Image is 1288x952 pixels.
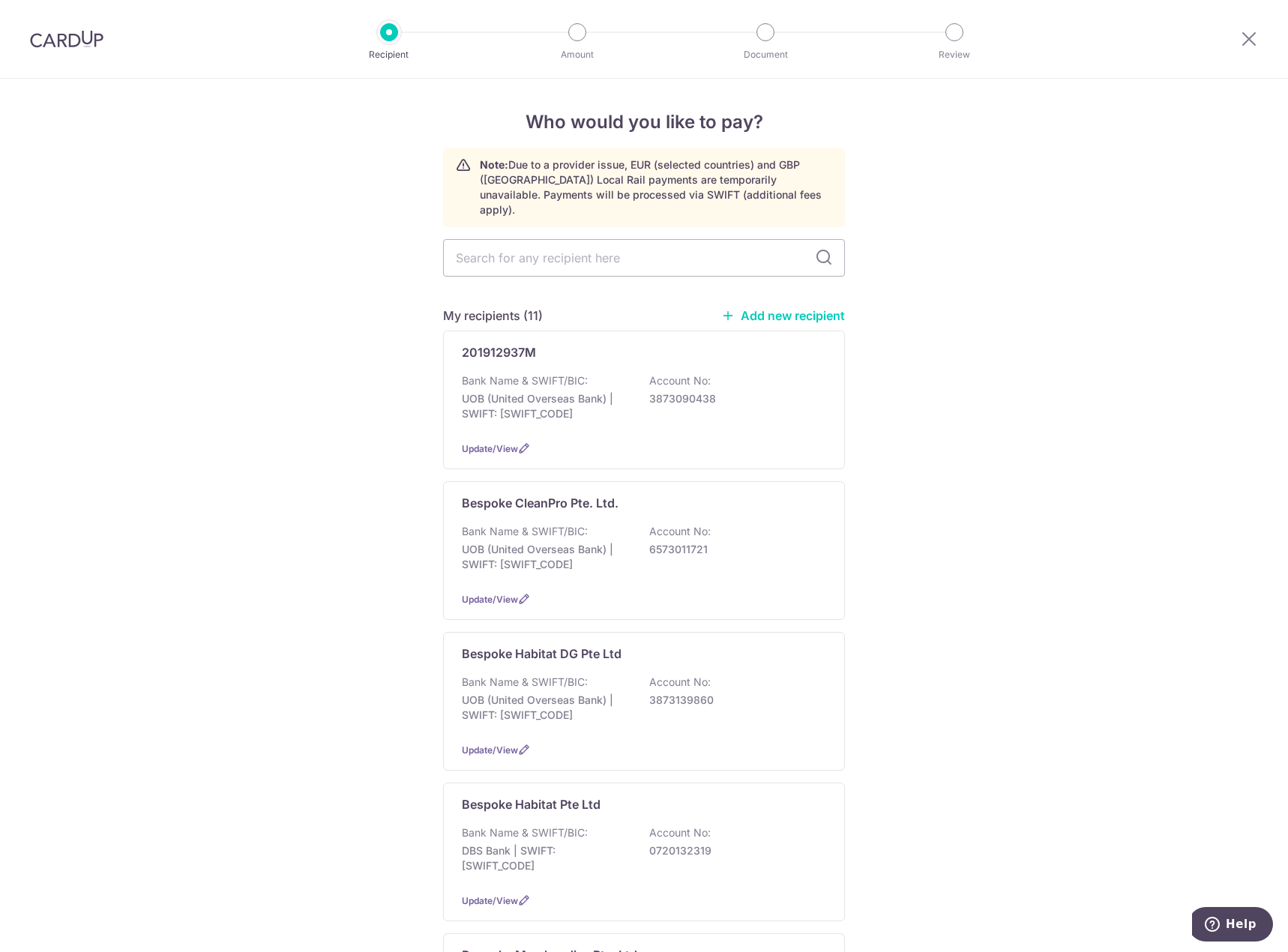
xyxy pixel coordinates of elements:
[462,524,588,539] p: Bank Name & SWIFT/BIC:
[462,373,588,388] p: Bank Name & SWIFT/BIC:
[480,157,832,217] p: Due to a provider issue, EUR (selected countries) and GBP ([GEOGRAPHIC_DATA]) Local Rail payments...
[710,47,821,62] p: Document
[462,645,622,663] p: Bespoke Habitat DG Pte Ltd
[1192,907,1273,945] iframe: Opens a widget where you can find more information
[649,373,711,388] p: Account No:
[649,843,817,858] p: 0720132319
[522,47,633,62] p: Amount
[649,542,817,557] p: 6573011721
[462,744,518,756] a: Update/View
[462,825,588,840] p: Bank Name & SWIFT/BIC:
[443,307,543,325] h5: My recipients (11)
[462,693,630,723] p: UOB (United Overseas Bank) | SWIFT: [SWIFT_CODE]
[334,47,445,62] p: Recipient
[462,443,518,454] a: Update/View
[443,109,845,136] h4: Who would you like to pay?
[649,825,711,840] p: Account No:
[649,391,817,406] p: 3873090438
[443,239,845,277] input: Search for any recipient here
[30,30,103,48] img: CardUp
[462,494,619,512] p: Bespoke CleanPro Pte. Ltd.
[462,795,601,813] p: Bespoke Habitat Pte Ltd
[462,895,518,906] a: Update/View
[649,693,817,708] p: 3873139860
[462,391,630,421] p: UOB (United Overseas Bank) | SWIFT: [SWIFT_CODE]
[649,524,711,539] p: Account No:
[899,47,1010,62] p: Review
[462,594,518,605] a: Update/View
[480,158,508,171] strong: Note:
[462,343,536,361] p: 201912937M
[649,675,711,690] p: Account No:
[462,542,630,572] p: UOB (United Overseas Bank) | SWIFT: [SWIFT_CODE]
[462,675,588,690] p: Bank Name & SWIFT/BIC:
[721,308,845,323] a: Add new recipient
[462,843,630,873] p: DBS Bank | SWIFT: [SWIFT_CODE]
